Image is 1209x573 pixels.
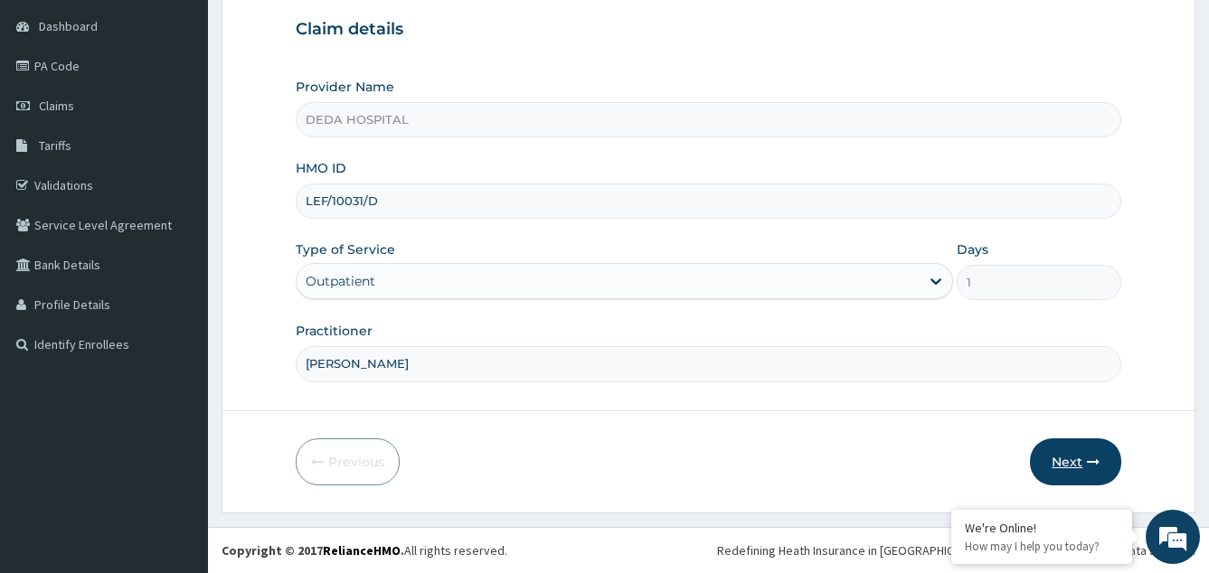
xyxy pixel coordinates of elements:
[957,240,988,258] label: Days
[296,346,1122,381] input: Enter Name
[39,137,71,154] span: Tariffs
[296,240,395,258] label: Type of Service
[296,78,394,96] label: Provider Name
[296,159,346,177] label: HMO ID
[33,90,73,136] img: d_794563401_company_1708531726252_794563401
[1030,438,1121,485] button: Next
[297,9,340,52] div: Minimize live chat window
[965,520,1119,536] div: We're Online!
[306,272,375,290] div: Outpatient
[296,322,373,340] label: Practitioner
[717,541,1195,559] div: Redefining Heath Insurance in [GEOGRAPHIC_DATA] using Telemedicine and Data Science!
[296,20,1122,40] h3: Claim details
[208,527,1209,573] footer: All rights reserved.
[965,539,1119,554] p: How may I help you today?
[296,183,1122,219] input: Enter HMO ID
[39,18,98,34] span: Dashboard
[94,101,304,125] div: Chat with us now
[9,381,345,445] textarea: Type your message and hit 'Enter'
[39,98,74,114] span: Claims
[222,542,404,559] strong: Copyright © 2017 .
[296,438,400,485] button: Previous
[105,172,250,354] span: We're online!
[323,542,401,559] a: RelianceHMO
